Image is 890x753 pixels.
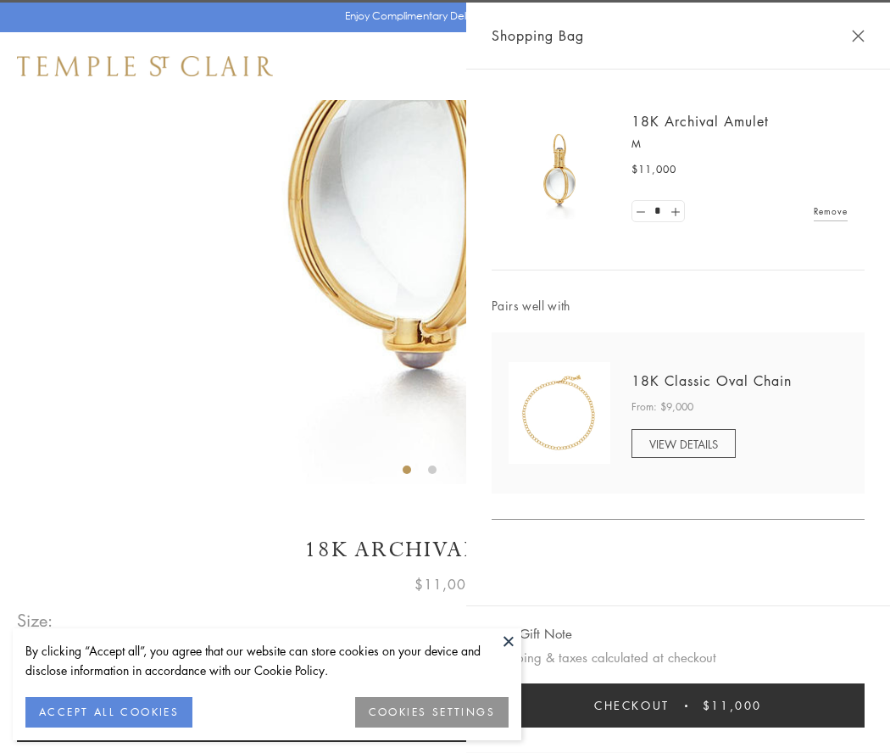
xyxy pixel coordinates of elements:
[631,399,693,416] span: From: $9,000
[631,161,676,178] span: $11,000
[17,606,54,634] span: Size:
[492,647,865,668] p: Shipping & taxes calculated at checkout
[17,535,873,565] h1: 18K Archival Amulet
[631,112,769,131] a: 18K Archival Amulet
[631,429,736,458] a: VIEW DETAILS
[25,641,509,680] div: By clicking “Accept all”, you agree that our website can store cookies on your device and disclos...
[666,201,683,222] a: Set quantity to 2
[631,136,848,153] p: M
[25,697,192,728] button: ACCEPT ALL COOKIES
[814,202,848,220] a: Remove
[594,696,670,715] span: Checkout
[852,30,865,42] button: Close Shopping Bag
[631,371,792,390] a: 18K Classic Oval Chain
[492,296,865,315] span: Pairs well with
[509,362,610,464] img: N88865-OV18
[649,436,718,452] span: VIEW DETAILS
[492,25,584,47] span: Shopping Bag
[414,573,476,595] span: $11,000
[492,623,572,644] button: Add Gift Note
[355,697,509,728] button: COOKIES SETTINGS
[703,696,762,715] span: $11,000
[17,56,273,76] img: Temple St. Clair
[509,119,610,220] img: 18K Archival Amulet
[632,201,649,222] a: Set quantity to 0
[345,8,537,25] p: Enjoy Complimentary Delivery & Returns
[492,683,865,728] button: Checkout $11,000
